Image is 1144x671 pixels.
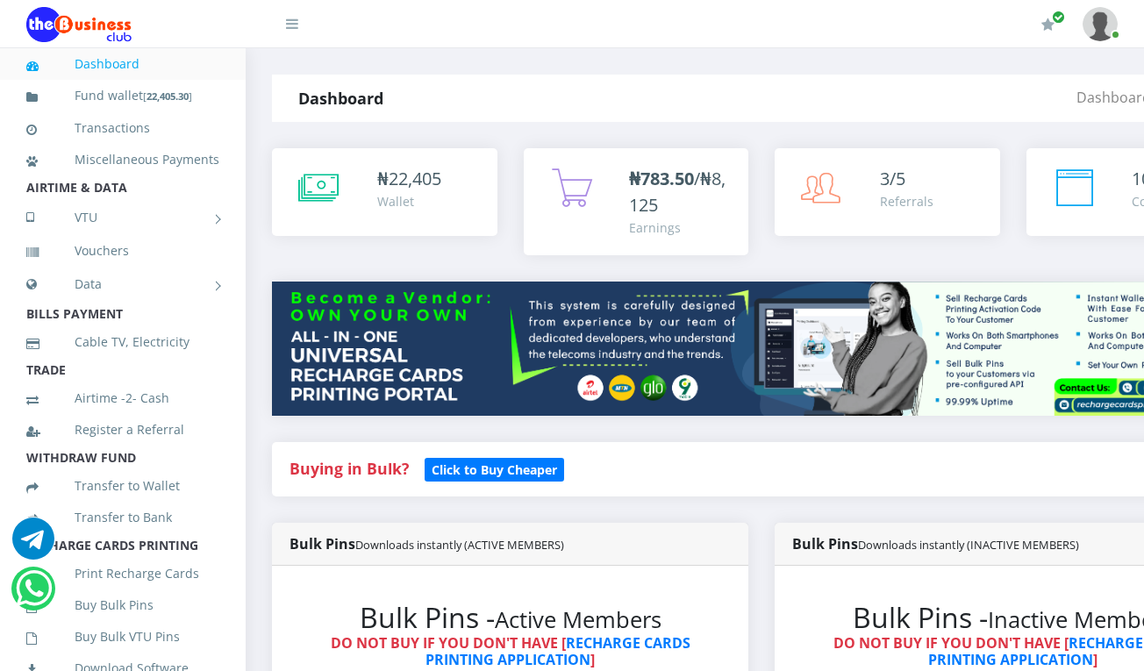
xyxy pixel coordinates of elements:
[26,322,219,362] a: Cable TV, Electricity
[355,537,564,553] small: Downloads instantly (ACTIVE MEMBERS)
[298,88,383,109] strong: Dashboard
[331,633,690,669] strong: DO NOT BUY IF YOU DON'T HAVE [ ]
[880,167,905,190] span: 3/5
[26,262,219,306] a: Data
[629,218,732,237] div: Earnings
[1083,7,1118,41] img: User
[26,231,219,271] a: Vouchers
[775,148,1000,236] a: 3/5 Referrals
[26,617,219,657] a: Buy Bulk VTU Pins
[389,167,441,190] span: 22,405
[858,537,1079,553] small: Downloads instantly (INACTIVE MEMBERS)
[26,585,219,625] a: Buy Bulk Pins
[26,139,219,180] a: Miscellaneous Payments
[26,410,219,450] a: Register a Referral
[425,458,564,479] a: Click to Buy Cheaper
[147,89,189,103] b: 22,405.30
[12,531,54,560] a: Chat for support
[290,534,564,553] strong: Bulk Pins
[26,196,219,239] a: VTU
[1041,18,1055,32] i: Renew/Upgrade Subscription
[272,148,497,236] a: ₦22,405 Wallet
[26,497,219,538] a: Transfer to Bank
[1052,11,1065,24] span: Renew/Upgrade Subscription
[425,633,690,669] a: RECHARGE CARDS PRINTING APPLICATION
[143,89,192,103] small: [ ]
[880,192,933,211] div: Referrals
[26,553,219,594] a: Print Recharge Cards
[524,148,749,255] a: ₦783.50/₦8,125 Earnings
[377,166,441,192] div: ₦
[629,167,726,217] span: /₦8,125
[629,167,694,190] b: ₦783.50
[26,7,132,42] img: Logo
[495,604,661,635] small: Active Members
[792,534,1079,553] strong: Bulk Pins
[26,75,219,117] a: Fund wallet[22,405.30]
[26,44,219,84] a: Dashboard
[26,378,219,418] a: Airtime -2- Cash
[26,466,219,506] a: Transfer to Wallet
[290,458,409,479] strong: Buying in Bulk?
[432,461,557,478] b: Click to Buy Cheaper
[26,108,219,148] a: Transactions
[377,192,441,211] div: Wallet
[16,581,52,610] a: Chat for support
[307,601,713,634] h2: Bulk Pins -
